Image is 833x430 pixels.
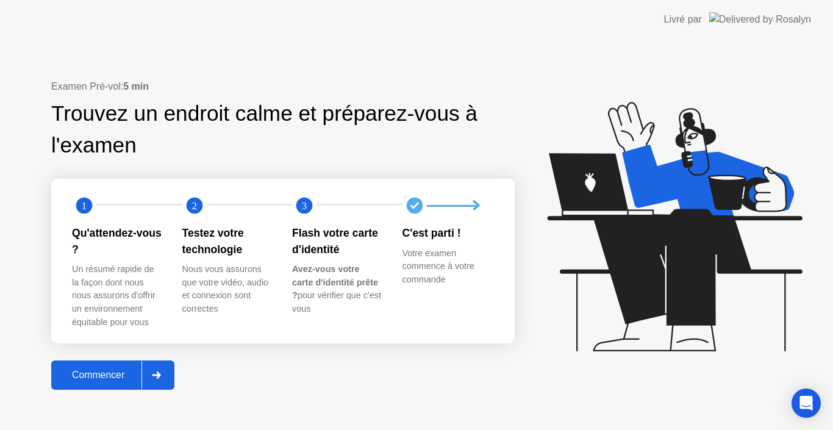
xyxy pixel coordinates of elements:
div: C'est parti ! [402,225,493,241]
div: Qu'attendez-vous ? [72,225,163,257]
div: Flash votre carte d'identité [292,225,383,257]
text: 1 [82,200,87,212]
div: Open Intercom Messenger [792,389,821,418]
div: Commencer [55,370,141,381]
div: Testez votre technologie [182,225,273,257]
text: 2 [191,200,196,212]
div: Livré par [664,12,702,27]
button: Commencer [51,360,174,390]
b: 5 min [123,81,149,91]
img: Delivered by Rosalyn [709,12,811,26]
div: Un résumé rapide de la façon dont nous nous assurons d'offrir un environnement équitable pour vous [72,263,163,329]
div: pour vérifier que c'est vous [292,263,383,315]
div: Nous vous assurons que votre vidéo, audio et connexion sont correctes [182,263,273,315]
div: Votre examen commence à votre commande [402,247,493,287]
text: 3 [302,200,307,212]
div: Examen Pré-vol: [51,79,515,94]
div: Trouvez un endroit calme et préparez-vous à l'examen [51,98,481,162]
b: Avez-vous votre carte d'identité prête ? [292,264,378,300]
